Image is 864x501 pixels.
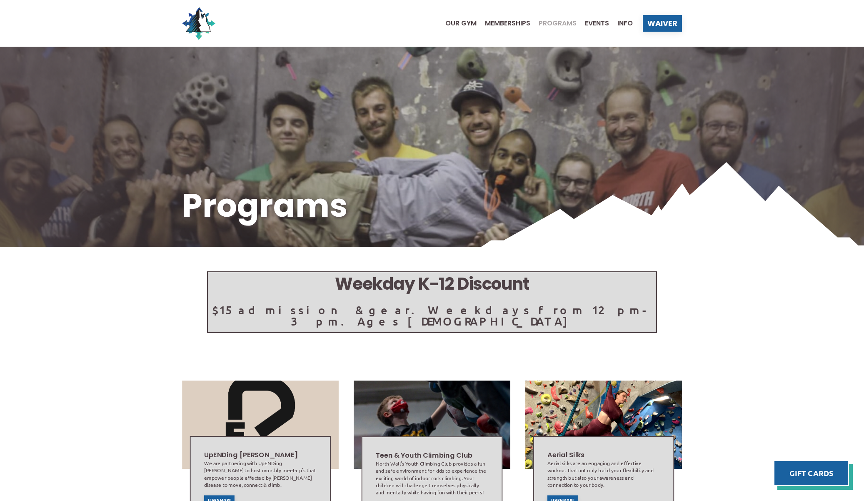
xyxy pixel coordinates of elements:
a: Programs [530,20,577,27]
a: Our Gym [437,20,477,27]
span: Memberships [485,20,530,27]
span: Info [617,20,633,27]
h2: Teen & Youth Climbing Club [376,451,488,460]
div: Aerial silks are an engaging and effective workout that not only build your flexibility and stren... [547,460,660,488]
div: North Wall’s Youth Climbing Club provides a fun and safe environment for kids to experience the e... [376,460,488,496]
img: Image [182,381,339,468]
a: Waiver [643,15,682,32]
a: Memberships [477,20,530,27]
img: Image [524,381,682,468]
img: North Wall Logo [182,7,215,40]
h2: UpENDing [PERSON_NAME] [204,450,317,460]
div: We are partnering with UpENDing [PERSON_NAME] to host monthly meet-up's that empower people affec... [204,460,317,488]
p: $15 admission & gear. Weekdays from 12pm-3pm. Ages [DEMOGRAPHIC_DATA] [208,304,656,327]
span: Events [585,20,609,27]
span: Waiver [647,20,677,27]
a: Info [609,20,633,27]
h5: Weekday K-12 Discount [208,272,656,296]
h2: Aerial Silks [547,450,660,460]
span: Our Gym [445,20,477,27]
a: Events [577,20,609,27]
span: Programs [539,20,577,27]
img: Image [354,381,510,468]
